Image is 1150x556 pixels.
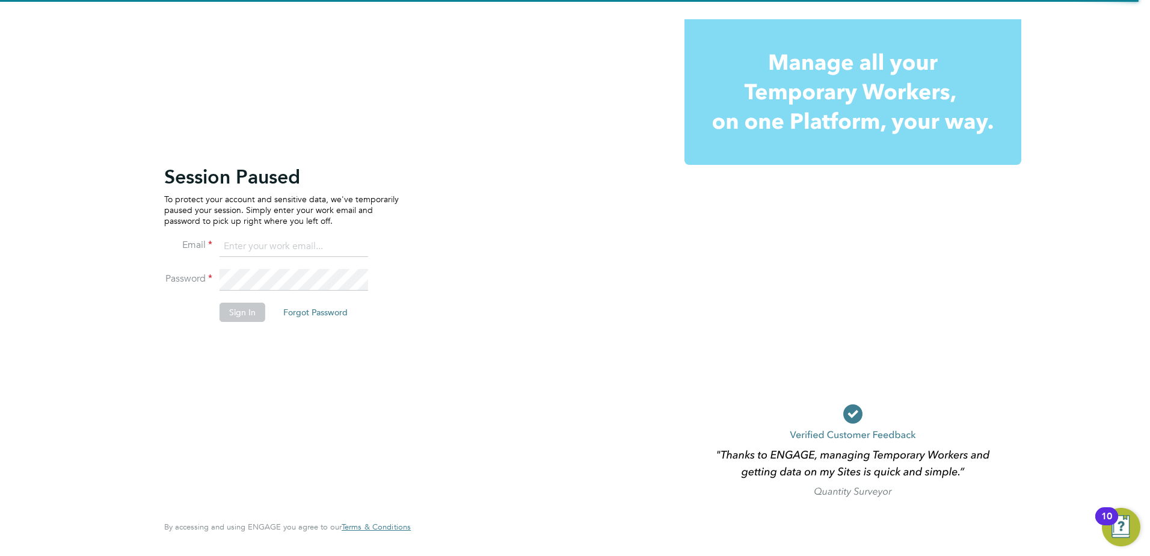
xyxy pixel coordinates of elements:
label: Password [164,273,212,285]
span: By accessing and using ENGAGE you agree to our [164,522,411,532]
button: Sign In [220,303,265,322]
p: To protect your account and sensitive data, we've temporarily paused your session. Simply enter y... [164,194,399,227]
button: Open Resource Center, 10 new notifications [1102,508,1140,546]
h2: Session Paused [164,165,399,189]
label: Email [164,239,212,252]
a: Terms & Conditions [342,522,411,532]
div: 10 [1101,516,1112,532]
input: Enter your work email... [220,236,368,258]
button: Forgot Password [274,303,357,322]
